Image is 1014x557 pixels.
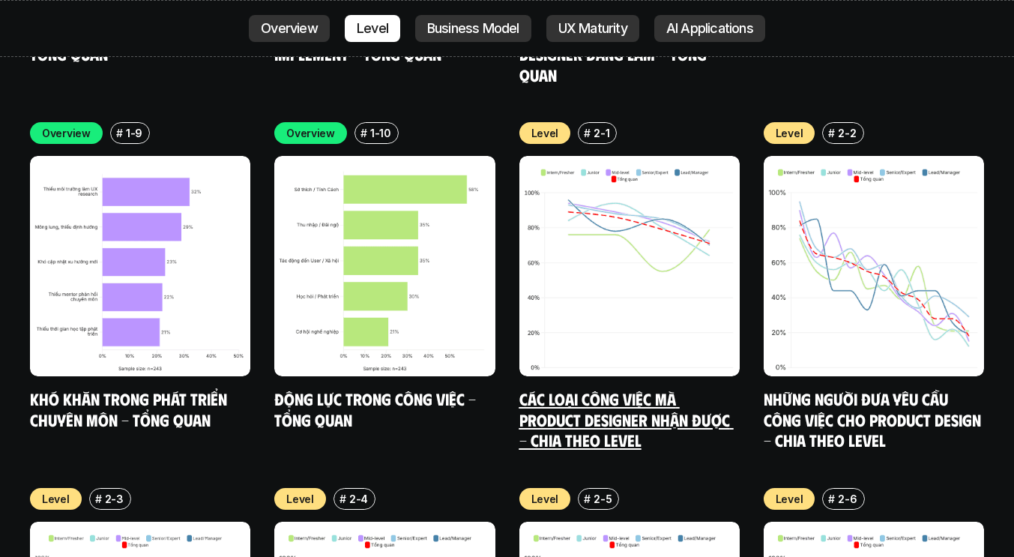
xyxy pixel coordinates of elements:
h6: # [116,127,123,139]
a: Những người đưa yêu cầu công việc cho Product Design - Chia theo Level [764,388,985,450]
h6: # [95,493,102,505]
a: Động lực trong công việc - Tổng quan [274,388,480,430]
a: Các loại công việc mà Product Designer nhận được - Chia theo Level [519,388,734,450]
p: Level [42,491,70,507]
p: Level [531,125,559,141]
p: 2-6 [838,491,857,507]
h6: # [828,127,835,139]
p: 2-4 [349,491,368,507]
p: Overview [42,125,91,141]
p: AI Applications [666,21,753,36]
p: Overview [286,125,335,141]
a: Những công việc về Managment và Product Designer đang làm - Tổng quan [519,2,710,85]
h6: # [584,493,591,505]
p: 1-10 [370,125,391,141]
p: Level [286,491,314,507]
p: Level [531,491,559,507]
p: UX Maturity [558,21,627,36]
p: Level [776,491,803,507]
a: Level [345,15,400,42]
p: 1-9 [126,125,142,141]
a: UX Maturity [546,15,639,42]
p: 2-2 [838,125,856,141]
h6: # [360,127,367,139]
p: 2-5 [594,491,612,507]
p: Level [357,21,388,36]
a: Overview [249,15,330,42]
a: Khó khăn trong phát triển chuyên môn - Tổng quan [30,388,231,430]
p: 2-3 [105,491,124,507]
h6: # [339,493,346,505]
p: 2-1 [594,125,609,141]
h6: # [828,493,835,505]
p: Business Model [427,21,519,36]
a: Business Model [415,15,531,42]
a: AI Applications [654,15,765,42]
h6: # [584,127,591,139]
p: Overview [261,21,318,36]
p: Level [776,125,803,141]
